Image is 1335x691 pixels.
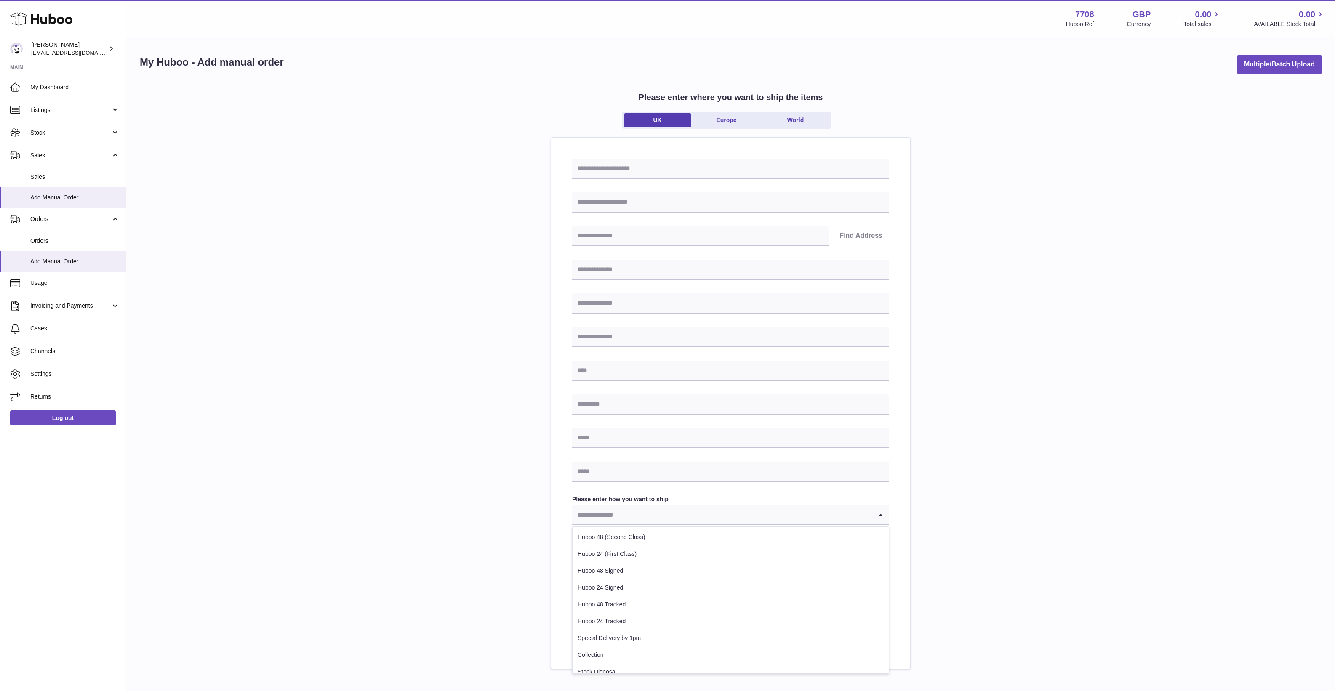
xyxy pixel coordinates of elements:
div: Search for option [572,505,889,525]
li: Huboo 48 Signed [573,563,889,579]
a: 0.00 Total sales [1183,9,1221,28]
span: Add Manual Order [30,258,120,266]
li: Huboo 48 Tracked [573,596,889,613]
span: Add Manual Order [30,194,120,202]
a: Europe [693,113,760,127]
li: Collection [573,647,889,664]
strong: 7708 [1075,9,1094,20]
li: Stock Disposal [573,664,889,680]
span: Sales [30,151,111,159]
img: internalAdmin-7708@internal.huboo.com [10,43,23,55]
span: My Dashboard [30,83,120,91]
h1: My Huboo - Add manual order [140,56,284,69]
span: Channels [30,347,120,355]
input: Search for option [572,505,872,524]
span: Orders [30,237,120,245]
span: Listings [30,106,111,114]
label: Please enter how you want to ship [572,495,889,503]
div: Huboo Ref [1066,20,1094,28]
strong: GBP [1132,9,1151,20]
span: 0.00 [1195,9,1212,20]
span: [EMAIL_ADDRESS][DOMAIN_NAME] [31,49,124,56]
span: Cases [30,324,120,332]
span: Invoicing and Payments [30,302,111,310]
li: Huboo 48 (Second Class) [573,529,889,546]
a: Log out [10,410,116,425]
a: 0.00 AVAILABLE Stock Total [1254,9,1325,28]
span: Orders [30,215,111,223]
li: Special Delivery by 1pm [573,630,889,647]
span: Returns [30,393,120,401]
span: Settings [30,370,120,378]
div: Currency [1127,20,1151,28]
li: Huboo 24 (First Class) [573,546,889,563]
div: [PERSON_NAME] [31,41,107,57]
a: UK [624,113,691,127]
h2: Please enter where you want to ship the items [639,92,823,103]
button: Multiple/Batch Upload [1237,55,1322,74]
li: Huboo 24 Signed [573,579,889,596]
span: 0.00 [1299,9,1315,20]
span: AVAILABLE Stock Total [1254,20,1325,28]
span: Sales [30,173,120,181]
a: World [762,113,829,127]
span: Usage [30,279,120,287]
li: Huboo 24 Tracked [573,613,889,630]
span: Stock [30,129,111,137]
span: Total sales [1183,20,1221,28]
